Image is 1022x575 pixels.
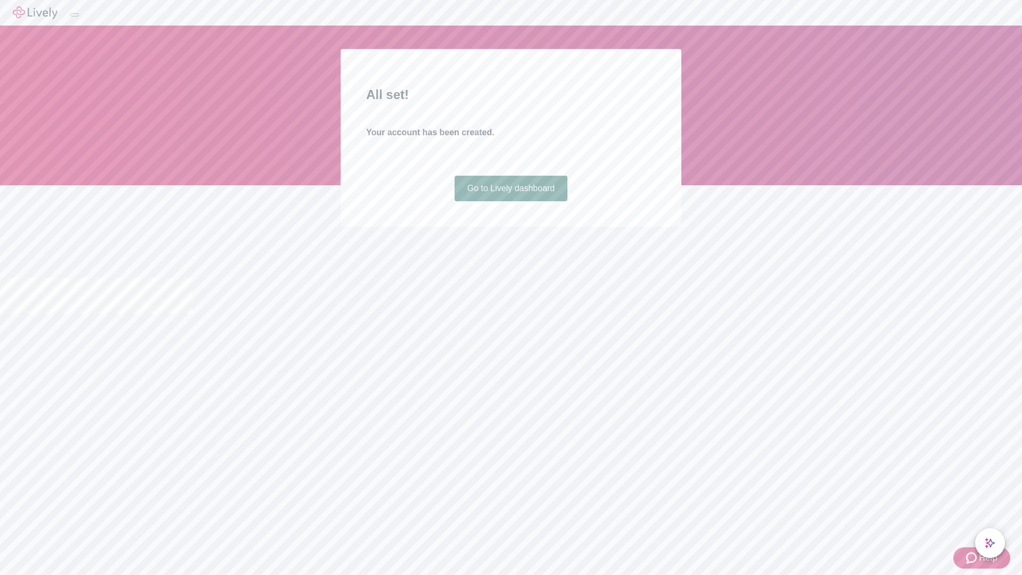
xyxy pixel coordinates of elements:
[455,176,568,201] a: Go to Lively dashboard
[975,528,1005,558] button: chat
[979,552,998,564] span: Help
[953,547,1010,569] button: Zendesk support iconHelp
[985,538,995,548] svg: Lively AI Assistant
[13,6,57,19] img: Lively
[366,85,656,104] h2: All set!
[366,126,656,139] h4: Your account has been created.
[966,552,979,564] svg: Zendesk support icon
[70,13,79,17] button: Log out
